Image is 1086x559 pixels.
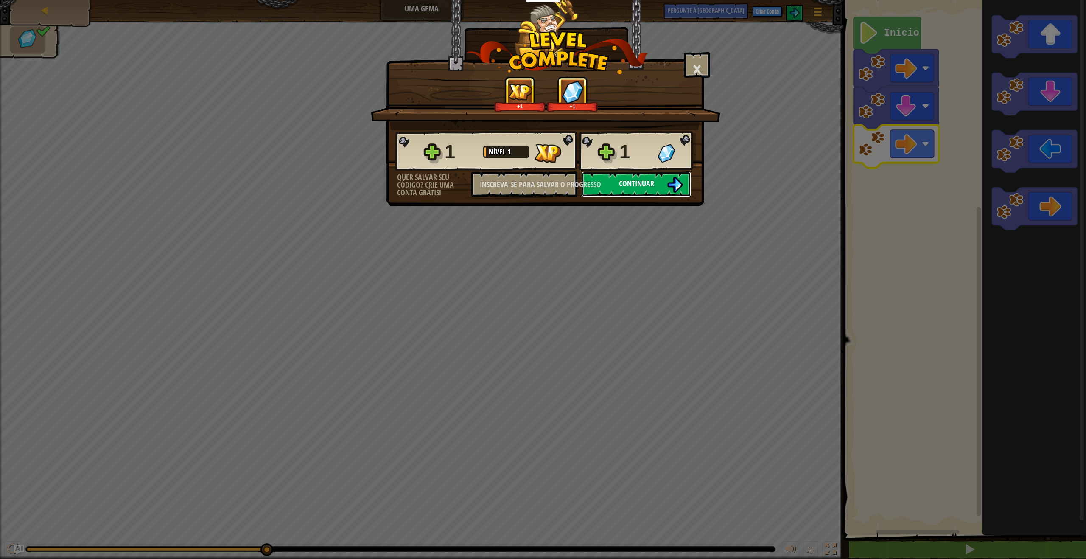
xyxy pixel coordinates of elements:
font: 1 [445,141,455,163]
img: Gemas Ganhas [562,80,584,104]
font: × [692,54,702,83]
img: Continuar [667,177,683,193]
button: Inscreva-se para salvar o progresso [471,171,577,197]
font: Inscreva-se para salvar o progresso [480,179,601,190]
font: Continuar [619,178,654,189]
button: Continuar [582,171,691,197]
font: 1 [619,141,630,163]
font: 1 [507,146,511,157]
img: XP Ganho [535,144,561,163]
img: Gemas Ganhas [658,144,675,163]
img: XP Ganho [508,84,532,100]
font: +1 [517,104,523,110]
font: Nível [489,146,506,157]
font: Quer salvar seu código? Crie uma conta grátis! [397,172,454,198]
img: level_complete.png [466,31,648,74]
font: +1 [569,104,575,110]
